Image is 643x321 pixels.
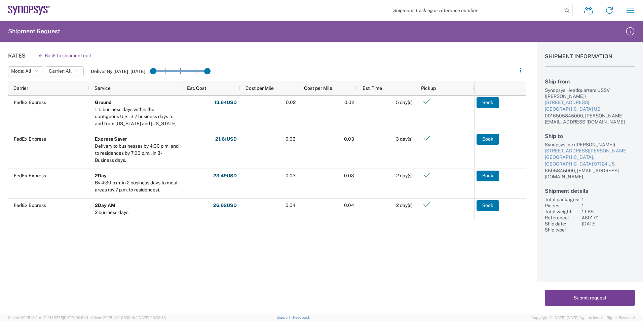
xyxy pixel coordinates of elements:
strong: 23.49 USD [213,173,237,179]
span: Client: 2025.18.0-9839db4 [91,316,166,320]
h2: Ship from [545,78,635,85]
button: Book [477,134,499,145]
div: 2 business days [95,209,128,216]
span: 0.04 [286,203,296,208]
span: 0.02 [286,100,296,105]
span: 2 day(s) [396,203,413,208]
button: Back to shipment edit [34,50,97,62]
b: Express Saver [95,136,127,142]
div: Synopsys Headquarters USSV ([PERSON_NAME]) [545,87,635,99]
button: 23.49USD [213,171,237,181]
button: Submit request [545,290,635,306]
div: Total weight: [545,209,579,215]
span: FedEx Express [14,100,46,105]
div: Ship type: [545,227,579,233]
div: 1-5 business days within the contiguous U.S.; 3-7 business days to and from Alaska and Hawaii [95,106,179,127]
span: 0.03 [286,173,296,178]
span: Server: 2025.18.0-dd719145275 [8,316,88,320]
div: Synopsys Inc ([PERSON_NAME]) [545,142,635,148]
button: Mode: All [8,66,43,76]
span: Pickup [421,85,436,91]
b: 2Day AM [95,203,115,208]
a: Feedback [293,315,310,319]
div: 1 [582,203,635,209]
button: Book [477,171,499,181]
h2: Shipment details [545,188,635,194]
div: By 4:30 p.m. in 2 business days to most areas (by 7 p.m. to residences). [95,179,179,193]
span: Copyright © [DATE]-[DATE] Agistix Inc., All Rights Reserved [531,315,635,321]
span: [DATE] 09:51:11 [63,316,88,320]
h1: Shipment Information [545,53,635,67]
span: 0.03 [344,173,354,178]
span: Cost per Mile [245,85,274,91]
h1: Rates [8,52,26,59]
h2: Ship to [545,133,635,139]
div: [STREET_ADDRESS] [545,99,635,106]
span: 0.03 [286,136,296,142]
b: 2Day [95,173,107,178]
div: Delivery to businesses by 4:30 p.m. and to residences by 7:00 p.m., in 3-Business days. [95,143,179,164]
span: Est. Time [363,85,382,91]
button: Carrier: All [46,66,84,76]
span: FedEx Express [14,203,46,208]
span: 0.02 [344,100,354,105]
span: 3 day(s) [396,136,413,142]
strong: 13.64 USD [214,99,237,106]
span: Cost per Mile [304,85,332,91]
a: [STREET_ADDRESS][GEOGRAPHIC_DATA] US [545,99,635,112]
div: Total packages: [545,197,579,203]
span: 2 day(s) [396,173,413,178]
span: 0.04 [344,203,354,208]
div: [STREET_ADDRESS][PERSON_NAME] [545,148,635,154]
span: FedEx Express [14,173,46,178]
span: [DATE] 09:32:48 [138,316,166,320]
span: FedEx Express [14,136,46,142]
button: 26.62USD [213,200,237,211]
button: Book [477,97,499,108]
span: 5 day(s) [396,100,413,105]
div: 1 LBS [582,209,635,215]
span: Mode: All [11,68,31,74]
span: Est. Cost [187,85,206,91]
span: Service [94,85,111,91]
div: Ship date: [545,221,579,227]
span: Carrier [13,85,28,91]
div: Pieces [545,203,579,209]
button: 21.61USD [215,134,237,145]
div: 0016505845000, [PERSON_NAME][EMAIL_ADDRESS][DOMAIN_NAME] [545,113,635,125]
strong: 21.61 USD [215,136,237,142]
span: Carrier: All [49,68,72,74]
div: [DATE] [582,221,635,227]
b: Ground [95,100,112,105]
a: [STREET_ADDRESS][PERSON_NAME][GEOGRAPHIC_DATA], [GEOGRAPHIC_DATA] 97124 US [545,148,635,168]
h2: Shipment Request [8,27,60,35]
button: Book [477,200,499,211]
input: Shipment, tracking or reference number [388,4,562,17]
div: [GEOGRAPHIC_DATA], [GEOGRAPHIC_DATA] 97124 US [545,154,635,167]
span: 0.03 [344,136,354,142]
div: Reference: [545,215,579,221]
div: 460179 [582,215,635,221]
div: [GEOGRAPHIC_DATA] US [545,106,635,113]
button: 13.64USD [214,97,237,108]
a: Support [276,315,293,319]
div: 6505845000, [EMAIL_ADDRESS][DOMAIN_NAME] [545,168,635,180]
div: 1 [582,197,635,203]
label: Deliver By [DATE] - [DATE] [91,68,145,74]
strong: 26.62 USD [213,202,237,209]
